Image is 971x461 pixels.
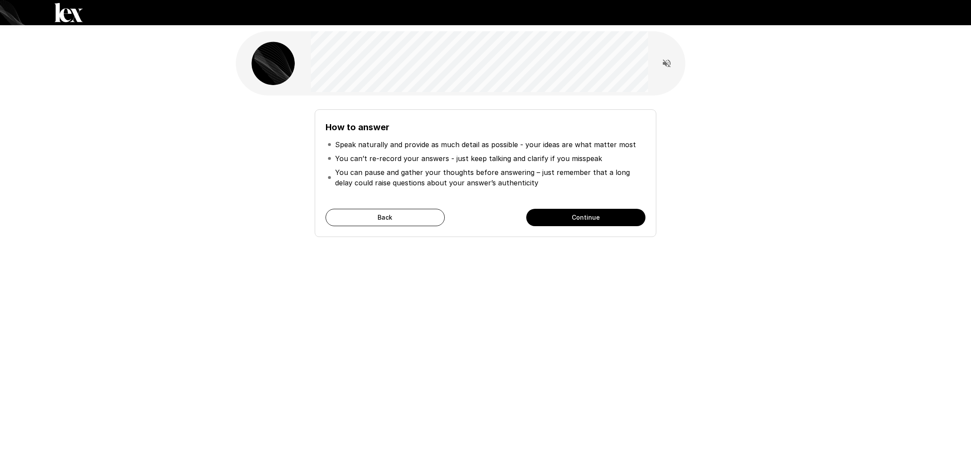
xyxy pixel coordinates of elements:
[251,42,295,85] img: lex_avatar2.png
[335,167,644,188] p: You can pause and gather your thoughts before answering – just remember that a long delay could r...
[658,55,675,72] button: Read questions aloud
[526,209,645,226] button: Continue
[335,139,636,150] p: Speak naturally and provide as much detail as possible - your ideas are what matter most
[326,122,389,132] b: How to answer
[326,209,445,226] button: Back
[335,153,602,164] p: You can’t re-record your answers - just keep talking and clarify if you misspeak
